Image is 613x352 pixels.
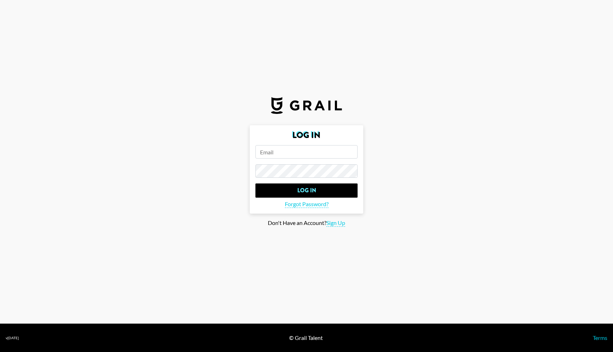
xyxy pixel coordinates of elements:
input: Email [255,145,358,159]
h2: Log In [255,131,358,139]
input: Log In [255,183,358,198]
span: Sign Up [326,219,345,227]
a: Terms [593,334,607,341]
div: Don't Have an Account? [6,219,607,227]
div: © Grail Talent [289,334,323,341]
img: Grail Talent Logo [271,97,342,114]
span: Forgot Password? [285,200,328,208]
div: v [DATE] [6,336,19,340]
